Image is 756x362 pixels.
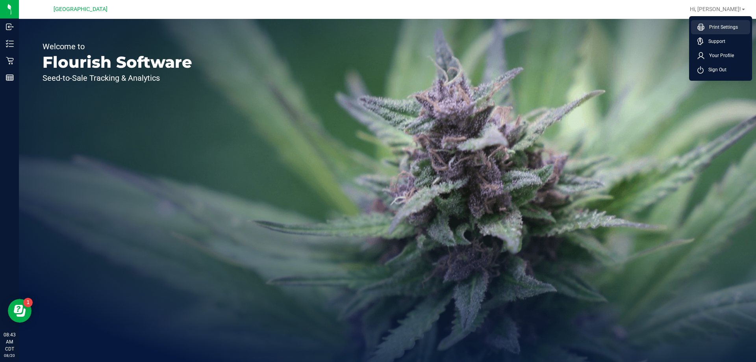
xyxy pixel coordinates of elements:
[43,43,192,50] p: Welcome to
[697,37,747,45] a: Support
[4,353,15,358] p: 08/20
[704,23,738,31] span: Print Settings
[690,6,741,12] span: Hi, [PERSON_NAME]!
[6,40,14,48] inline-svg: Inventory
[43,54,192,70] p: Flourish Software
[4,331,15,353] p: 08:43 AM CDT
[6,74,14,82] inline-svg: Reports
[6,23,14,31] inline-svg: Inbound
[704,52,734,59] span: Your Profile
[704,37,725,45] span: Support
[704,66,726,74] span: Sign Out
[43,74,192,82] p: Seed-to-Sale Tracking & Analytics
[54,6,107,13] span: [GEOGRAPHIC_DATA]
[8,299,31,323] iframe: Resource center
[23,298,33,307] iframe: Resource center unread badge
[691,63,750,77] li: Sign Out
[6,57,14,65] inline-svg: Retail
